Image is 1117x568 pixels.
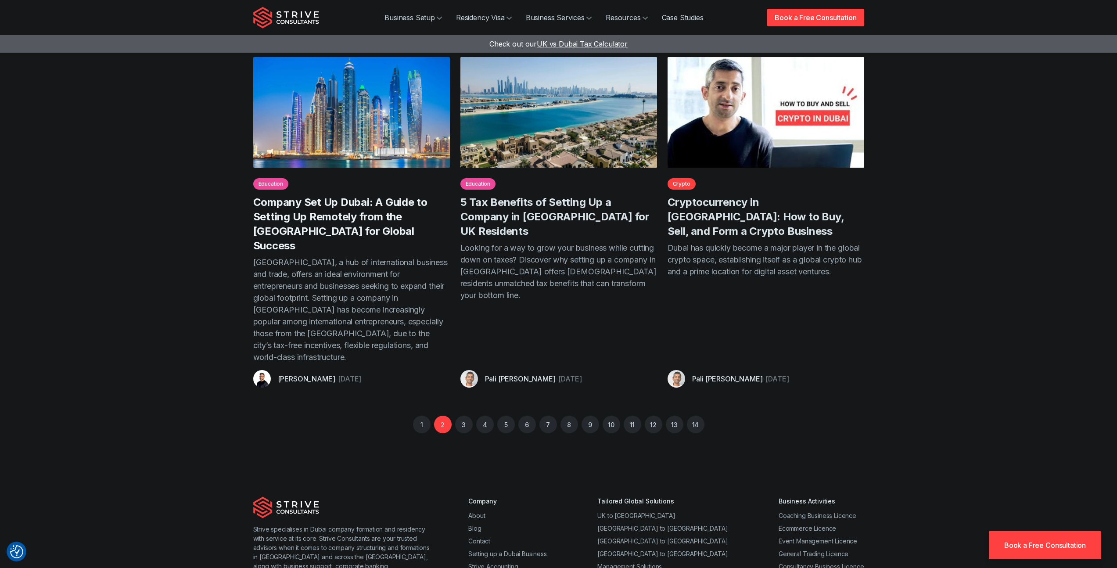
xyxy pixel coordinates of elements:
img: How to buy and sell Crypto in Dubai - What is happening with the Crypto market [668,57,864,168]
a: 5 [497,416,515,433]
nav: Pagination Navigation [253,388,864,433]
a: [GEOGRAPHIC_DATA] to [GEOGRAPHIC_DATA] [597,550,728,557]
a: 6 [518,416,536,433]
img: Pali Banwait, CEO, Strive Consultants, Dubai, UAE [460,370,478,388]
img: Revisit consent button [10,545,23,558]
a: 10 [603,416,620,433]
a: Residency Visa [449,9,519,26]
button: Consent Preferences [10,545,23,558]
a: Book a Free Consultation [767,9,864,26]
a: Crypto [668,178,696,190]
a: Blog [468,525,481,532]
a: 12 [645,416,662,433]
p: Looking for a way to grow your business while cutting down on taxes? Discover why setting up a co... [460,242,657,363]
a: Business Services [519,9,599,26]
a: [PERSON_NAME] [278,374,335,383]
a: Business Setup [377,9,449,26]
div: Business Activities [779,496,864,506]
a: 11 [624,416,641,433]
time: [DATE] [558,374,582,383]
div: Company [468,496,547,506]
a: General Trading Licence [779,550,848,557]
a: Book a Free Consultation [989,531,1101,559]
time: [DATE] [765,374,789,383]
span: - [763,374,766,383]
time: [DATE] [338,374,361,383]
a: Event Management Licence [779,537,857,545]
span: - [335,374,338,383]
a: Education [460,178,496,190]
img: Dubai offshore and onshore company [253,57,450,168]
a: Ecommerce Licence [779,525,836,532]
img: Z_jCzuvxEdbNO49l_Untitleddesign-69-.png [253,370,271,388]
a: UK to [GEOGRAPHIC_DATA] [597,512,675,519]
a: 14 [687,416,704,433]
a: Resources [599,9,655,26]
a: 9 [582,416,599,433]
p: [GEOGRAPHIC_DATA], a hub of international business and trade, offers an ideal environment for ent... [253,256,450,363]
a: Setting up a Dubai Business [468,550,547,557]
img: Strive Consultants [253,496,319,518]
p: Dubai has quickly become a major player in the global crypto space, establishing itself as a glob... [668,242,864,363]
a: 2 [434,416,452,433]
img: Strive Consultants [253,7,319,29]
a: Cryptocurrency in [GEOGRAPHIC_DATA]: How to Buy, Sell, and Form a Crypto Business [668,196,844,237]
a: Pali [PERSON_NAME] [485,374,556,383]
a: Case Studies [655,9,711,26]
a: 5 Tax Benefits of Setting Up a Company in [GEOGRAPHIC_DATA] for UK Residents [460,196,650,237]
a: Company Set Up Dubai: A Guide to Setting Up Remotely from the [GEOGRAPHIC_DATA] for Global Success [253,196,427,252]
a: Coaching Business Licence [779,512,856,519]
a: Check out ourUK vs Dubai Tax Calculator [489,40,628,48]
div: Tailored Global Solutions [597,496,728,506]
img: dubai palm view [460,57,657,168]
a: 13 [666,416,683,433]
img: Pali Banwait, CEO, Strive Consultants, Dubai, UAE [668,370,685,388]
a: About [468,512,485,519]
a: [GEOGRAPHIC_DATA] to [GEOGRAPHIC_DATA] [597,525,728,532]
a: 4 [476,416,494,433]
a: Contact [468,537,490,545]
a: Pali [PERSON_NAME] [692,374,763,383]
a: [GEOGRAPHIC_DATA] to [GEOGRAPHIC_DATA] [597,537,728,545]
a: Education [253,178,289,190]
span: UK vs Dubai Tax Calculator [537,40,628,48]
a: 3 [455,416,473,433]
a: 1 [413,416,431,433]
span: - [556,374,559,383]
a: 8 [560,416,578,433]
a: 7 [539,416,557,433]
